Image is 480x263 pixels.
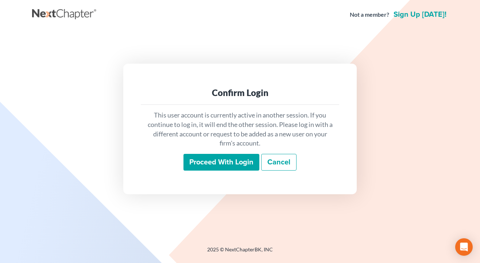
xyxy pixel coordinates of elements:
p: This user account is currently active in another session. If you continue to log in, it will end ... [147,111,333,148]
a: Sign up [DATE]! [392,11,448,18]
div: Open Intercom Messenger [455,238,473,256]
div: 2025 © NextChapterBK, INC [32,246,448,259]
div: Confirm Login [147,87,333,99]
input: Proceed with login [183,154,259,171]
strong: Not a member? [350,11,389,19]
a: Cancel [261,154,297,171]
